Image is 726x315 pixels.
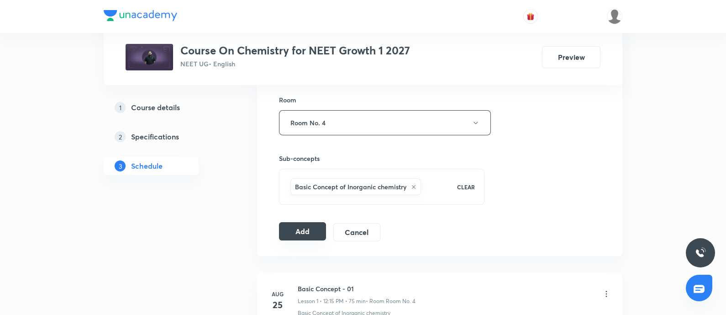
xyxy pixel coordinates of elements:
[115,160,126,171] p: 3
[131,160,163,171] h5: Schedule
[279,95,296,105] h6: Room
[115,131,126,142] p: 2
[131,131,179,142] h5: Specifications
[279,154,484,163] h6: Sub-concepts
[268,298,287,312] h4: 25
[279,222,326,240] button: Add
[457,183,475,191] p: CLEAR
[607,9,622,24] img: Gopal ram
[542,46,600,68] button: Preview
[333,223,380,241] button: Cancel
[366,297,416,305] p: • Room Room No. 4
[523,9,538,24] button: avatar
[115,102,126,113] p: 1
[695,247,706,258] img: ttu
[104,10,177,23] a: Company Logo
[298,297,366,305] p: Lesson 1 • 12:15 PM • 75 min
[104,98,228,117] a: 1Course details
[104,10,177,21] img: Company Logo
[298,284,416,294] h6: Basic Concept - 01
[268,290,287,298] h6: Aug
[180,44,410,57] h3: Course On Chemistry for NEET Growth 1 2027
[104,128,228,146] a: 2Specifications
[295,182,406,192] h6: Basic Concept of Inorganic chemistry
[131,102,180,113] h5: Course details
[180,59,410,69] p: NEET UG • English
[126,44,173,70] img: 29f8d48b1b7c4ed5a2385e61d99f2d90.jpg
[279,110,491,135] button: Room No. 4
[526,12,535,21] img: avatar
